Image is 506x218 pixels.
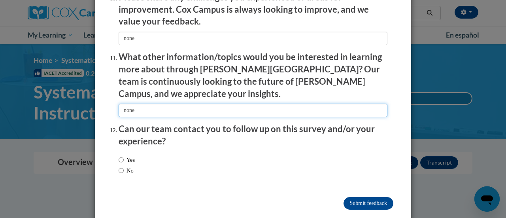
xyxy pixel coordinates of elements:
[119,123,387,148] p: Can our team contact you to follow up on this survey and/or your experience?
[119,166,134,175] label: No
[344,197,393,210] input: Submit feedback
[119,155,135,164] label: Yes
[119,166,124,175] input: No
[119,155,124,164] input: Yes
[119,51,387,100] p: What other information/topics would you be interested in learning more about through [PERSON_NAME...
